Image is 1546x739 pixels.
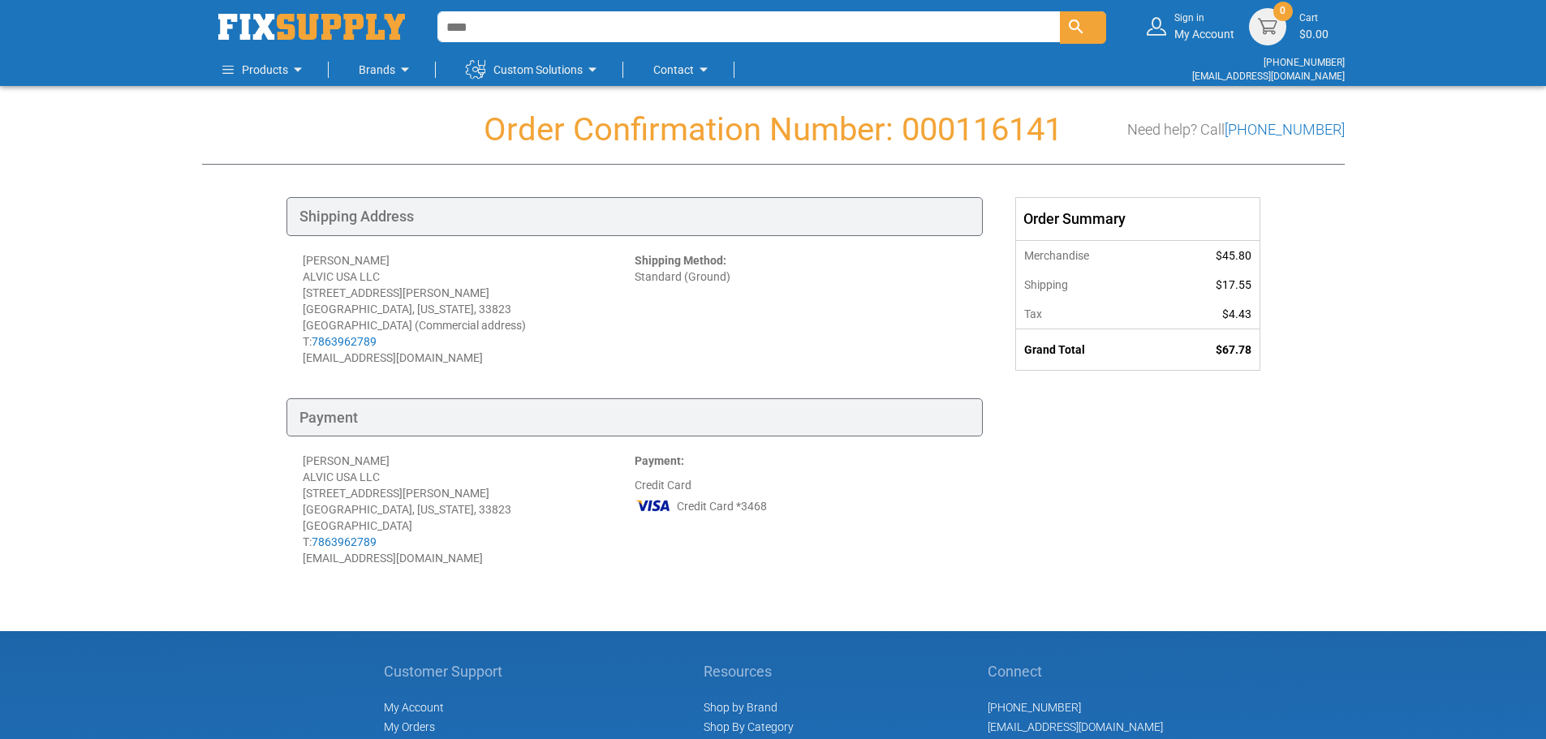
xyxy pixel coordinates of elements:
div: My Account [1174,11,1234,41]
h1: Order Confirmation Number: 000116141 [202,112,1345,148]
h3: Need help? Call [1127,122,1345,138]
a: Contact [653,54,713,86]
span: $67.78 [1216,343,1251,356]
th: Shipping [1016,270,1165,299]
a: Shop By Category [704,720,794,733]
img: Fix Industrial Supply [218,14,405,40]
a: Custom Solutions [466,54,602,86]
div: Shipping Address [286,197,983,236]
small: Sign in [1174,11,1234,25]
a: 7863962789 [312,535,377,548]
div: Standard (Ground) [635,252,967,366]
span: $17.55 [1216,278,1251,291]
span: My Account [384,701,444,714]
div: Order Summary [1016,198,1260,240]
th: Tax [1016,299,1165,329]
a: 7863962789 [312,335,377,348]
a: Products [222,54,308,86]
a: Shop by Brand [704,701,777,714]
h5: Resources [704,664,795,680]
h5: Connect [988,664,1163,680]
th: Merchandise [1016,240,1165,270]
a: [PHONE_NUMBER] [1264,57,1345,68]
span: $4.43 [1222,307,1251,320]
a: [EMAIL_ADDRESS][DOMAIN_NAME] [1192,71,1345,82]
img: VI [635,493,672,518]
span: My Orders [384,720,435,733]
a: [PHONE_NUMBER] [1225,121,1345,138]
span: 0 [1280,4,1285,18]
small: Cart [1299,11,1329,25]
span: Credit Card *3468 [677,498,767,514]
div: Payment [286,398,983,437]
a: [PHONE_NUMBER] [988,701,1081,714]
span: $0.00 [1299,28,1329,41]
strong: Shipping Method: [635,254,726,267]
div: [PERSON_NAME] ALVIC USA LLC [STREET_ADDRESS][PERSON_NAME] [GEOGRAPHIC_DATA], [US_STATE], 33823 [G... [303,453,635,566]
span: $45.80 [1216,249,1251,262]
div: [PERSON_NAME] ALVIC USA LLC [STREET_ADDRESS][PERSON_NAME] [GEOGRAPHIC_DATA], [US_STATE], 33823 [G... [303,252,635,366]
a: Brands [359,54,415,86]
h5: Customer Support [384,664,511,680]
strong: Grand Total [1024,343,1085,356]
div: Credit Card [635,453,967,566]
a: [EMAIL_ADDRESS][DOMAIN_NAME] [988,720,1163,733]
a: store logo [218,14,405,40]
strong: Payment: [635,454,684,467]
